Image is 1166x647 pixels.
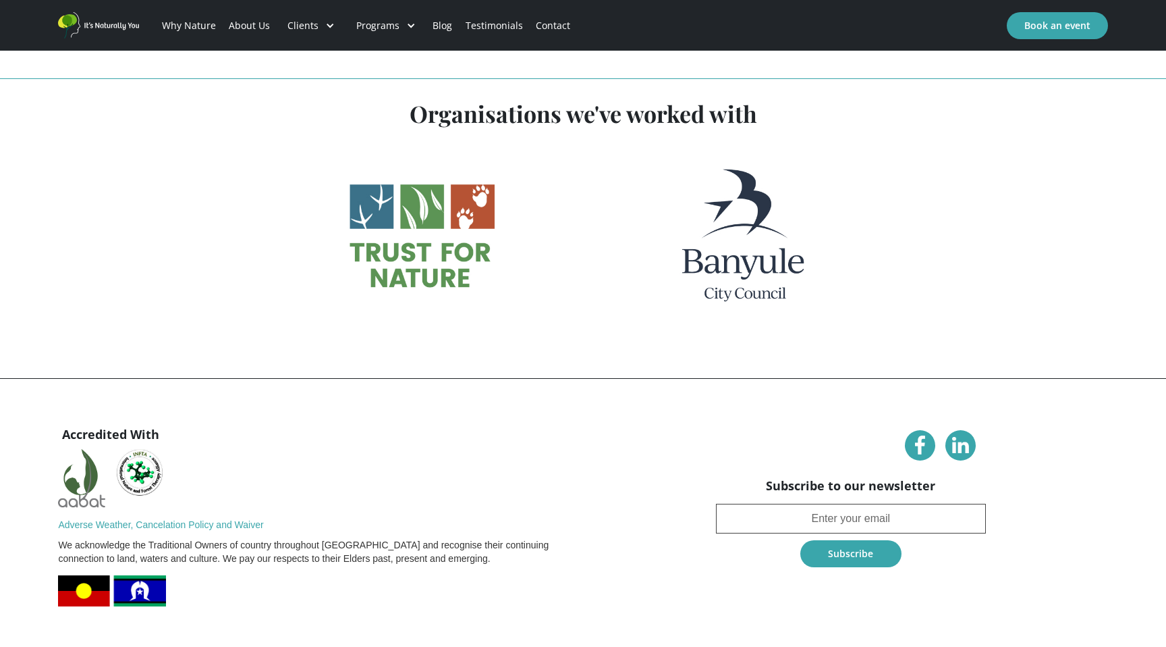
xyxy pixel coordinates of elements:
[529,3,576,49] a: Contact
[800,540,901,567] input: Subscribe
[58,426,163,442] h4: Accredited With
[345,3,426,49] div: Programs
[155,3,222,49] a: Why Nature
[1007,12,1108,39] a: Book an event
[716,504,986,574] form: Newsletter
[223,3,277,49] a: About Us
[58,449,105,518] img: AABAT Logo
[266,146,900,320] div: 4 of 4
[459,3,529,49] a: Testimonials
[116,449,163,496] img: NIFTA Logo
[716,504,986,534] input: Enter your email
[58,538,572,565] div: We acknowledge the Traditional Owners of country throughout [GEOGRAPHIC_DATA] and recognise their...
[426,3,459,49] a: Blog
[356,19,399,32] div: Programs
[277,3,345,49] div: Clients
[287,19,318,32] div: Clients
[266,101,900,126] h2: Organisations we've worked with
[716,477,986,494] h4: Subscribe to our newsletter
[58,12,139,38] a: home
[58,518,263,532] a: Adverse Weather, Cancelation Policy and Waiver
[266,146,900,340] div: carousel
